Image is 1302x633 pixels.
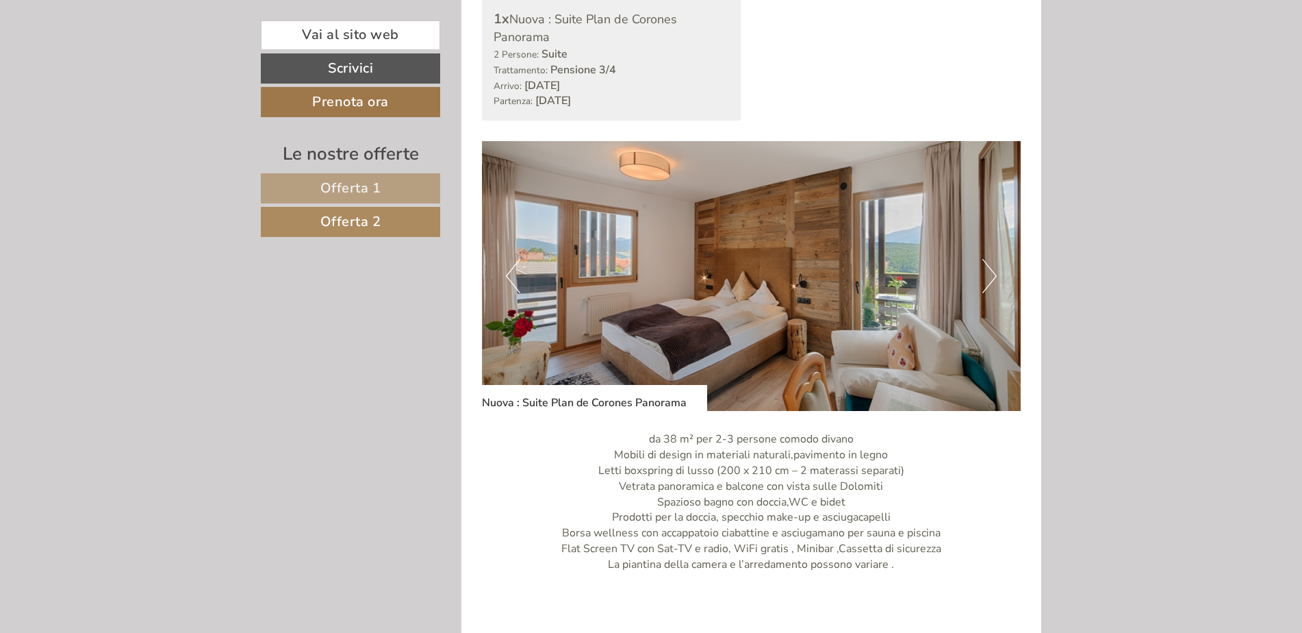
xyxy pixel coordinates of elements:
[482,385,707,411] div: Nuova : Suite Plan de Corones Panorama
[320,179,381,197] span: Offerta 1
[320,212,381,231] span: Offerta 2
[261,53,440,84] a: Scrivici
[524,78,560,93] b: [DATE]
[10,37,214,79] div: Buon giorno, come possiamo aiutarla?
[21,66,207,76] small: 16:02
[535,93,571,108] b: [DATE]
[494,48,539,61] small: 2 Persone:
[261,141,440,166] div: Le nostre offerte
[550,62,616,77] b: Pensione 3/4
[261,87,440,117] a: Prenota ora
[494,10,509,28] b: 1x
[21,40,207,51] div: Hotel Kristall
[482,432,1021,573] p: da 38 m² per 2-3 persone comodo divano Mobili di design in materiali naturali,pavimento in legno ...
[541,47,567,62] b: Suite
[494,64,548,77] small: Trattamento:
[982,259,997,293] button: Next
[494,95,533,108] small: Partenza:
[482,141,1021,411] img: image
[506,259,520,293] button: Previous
[494,79,522,92] small: Arrivo:
[261,21,440,50] a: Vai al sito web
[242,10,298,34] div: lunedì
[494,10,730,47] div: Nuova : Suite Plan de Corones Panorama
[466,355,540,385] button: Invia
